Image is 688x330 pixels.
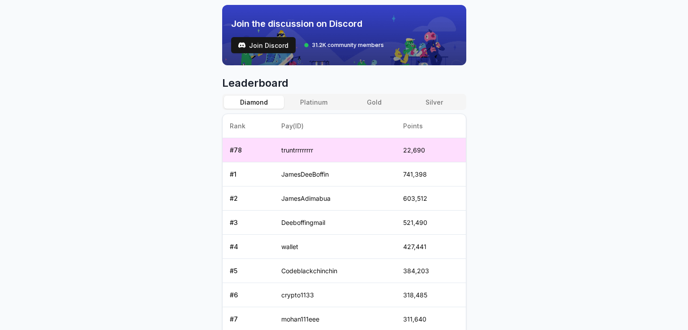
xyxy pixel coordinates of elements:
span: Leaderboard [222,76,466,90]
td: 318,485 [396,283,466,307]
td: wallet [274,235,396,259]
td: 741,398 [396,162,466,186]
td: crypto1133 [274,283,396,307]
button: Gold [344,96,404,109]
button: Platinum [284,96,344,109]
td: JamesDeeBoffin [274,162,396,186]
td: Deeboffingmail [274,211,396,235]
td: 22,690 [396,138,466,162]
td: # 6 [223,283,275,307]
td: 427,441 [396,235,466,259]
button: Join Discord [231,37,296,53]
span: Join Discord [249,41,288,50]
a: testJoin Discord [231,37,296,53]
button: Diamond [224,96,284,109]
span: Join the discussion on Discord [231,17,384,30]
span: 31.2K community members [312,42,384,49]
th: Pay(ID) [274,114,396,138]
td: 384,203 [396,259,466,283]
td: 603,512 [396,186,466,211]
td: truntrrrrrrrr [274,138,396,162]
th: Points [396,114,466,138]
td: JamesAdimabua [274,186,396,211]
td: # 78 [223,138,275,162]
td: # 1 [223,162,275,186]
td: # 4 [223,235,275,259]
td: Codeblackchinchin [274,259,396,283]
td: # 2 [223,186,275,211]
td: # 3 [223,211,275,235]
img: discord_banner [222,5,466,65]
img: test [238,42,245,49]
td: # 5 [223,259,275,283]
th: Rank [223,114,275,138]
td: 521,490 [396,211,466,235]
button: Silver [404,96,464,109]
